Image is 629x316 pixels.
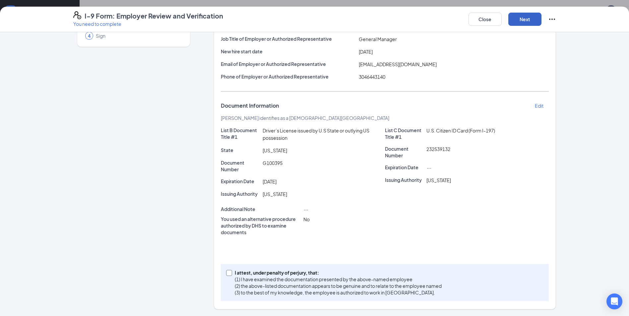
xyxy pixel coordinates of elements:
[235,276,442,283] p: (1) I have examined the documentation presented by the above-named employee
[73,21,223,27] p: You need to complete
[235,283,442,289] p: (2) the above-listed documentation appears to be genuine and to relate to the employee named
[221,147,260,153] p: State
[221,178,260,184] p: Expiration Date
[508,13,541,26] button: Next
[548,15,556,23] svg: Ellipses
[221,127,260,140] p: List B Document Title #1
[221,159,260,173] p: Document Number
[235,269,442,276] p: I attest, under penalty of perjury, that:
[263,128,369,141] span: Driver’s License issued by U.S State or outlying US possession
[221,73,356,80] p: Phone of Employer or Authorized Representative
[426,177,451,183] span: [US_STATE]
[263,160,283,166] span: G100395
[235,289,442,296] p: (3) to the best of my knowledge, the employee is authorized to work in [GEOGRAPHIC_DATA].
[221,206,301,212] p: Additional Note
[359,49,373,55] span: [DATE]
[263,191,287,197] span: [US_STATE]
[221,102,279,109] span: Document Information
[85,11,223,21] h4: I-9 Form: Employer Review and Verification
[221,61,356,67] p: Email of Employer or Authorized Representative
[221,216,301,236] p: You used an alternative procedure authorized by DHS to examine documents
[385,177,424,183] p: Issuing Authority
[96,32,181,39] span: Sign
[426,146,450,152] span: 232539132
[73,11,81,19] svg: FormI9EVerifyIcon
[469,13,502,26] button: Close
[359,61,437,67] span: [EMAIL_ADDRESS][DOMAIN_NAME]
[385,164,424,171] p: Expiration Date
[426,128,495,133] span: U.S. Citizen ID Card (Form I-197)
[385,127,424,140] p: List C Document Title #1
[303,216,310,222] span: No
[221,115,389,121] span: [PERSON_NAME] identifies as a [DEMOGRAPHIC_DATA][GEOGRAPHIC_DATA]
[263,179,277,184] span: [DATE]
[426,165,431,171] span: --
[535,102,543,109] p: Edit
[263,147,287,153] span: [US_STATE]
[88,32,91,39] span: 4
[359,36,397,42] span: General Manager
[385,145,424,159] p: Document Number
[606,293,622,309] div: Open Intercom Messenger
[359,74,385,80] span: 3046443140
[221,48,356,55] p: New hire start date
[221,35,356,42] p: Job Title of Employer or Authorized Representative
[221,190,260,197] p: Issuing Authority
[303,206,308,212] span: --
